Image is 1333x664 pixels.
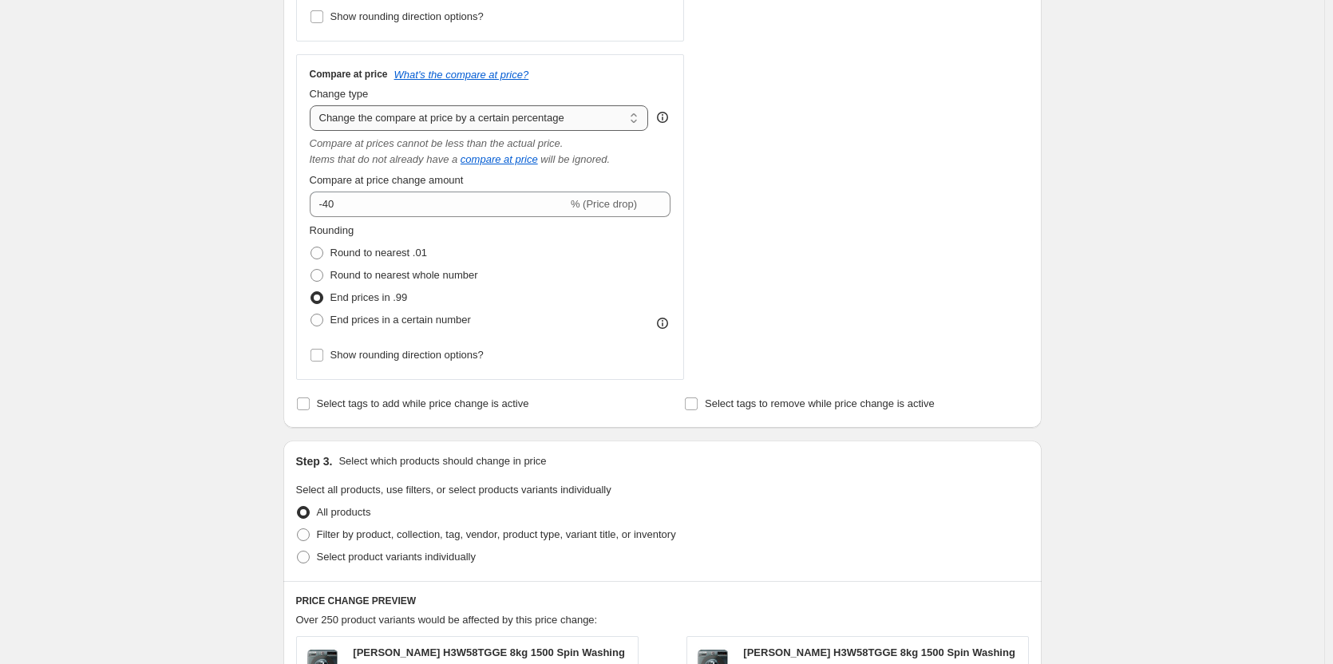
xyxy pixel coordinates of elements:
[461,153,538,165] button: compare at price
[310,68,388,81] h3: Compare at price
[317,397,529,409] span: Select tags to add while price change is active
[571,198,637,210] span: % (Price drop)
[330,10,484,22] span: Show rounding direction options?
[330,247,427,259] span: Round to nearest .01
[310,153,458,165] i: Items that do not already have a
[296,453,333,469] h2: Step 3.
[330,269,478,281] span: Round to nearest whole number
[338,453,546,469] p: Select which products should change in price
[317,551,476,563] span: Select product variants individually
[330,291,408,303] span: End prices in .99
[296,614,598,626] span: Over 250 product variants would be affected by this price change:
[310,192,568,217] input: -15
[310,137,564,149] i: Compare at prices cannot be less than the actual price.
[310,224,354,236] span: Rounding
[310,88,369,100] span: Change type
[317,506,371,518] span: All products
[296,595,1029,607] h6: PRICE CHANGE PREVIEW
[705,397,935,409] span: Select tags to remove while price change is active
[330,314,471,326] span: End prices in a certain number
[655,109,670,125] div: help
[394,69,529,81] button: What's the compare at price?
[310,174,464,186] span: Compare at price change amount
[540,153,610,165] i: will be ignored.
[330,349,484,361] span: Show rounding direction options?
[317,528,676,540] span: Filter by product, collection, tag, vendor, product type, variant title, or inventory
[296,484,611,496] span: Select all products, use filters, or select products variants individually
